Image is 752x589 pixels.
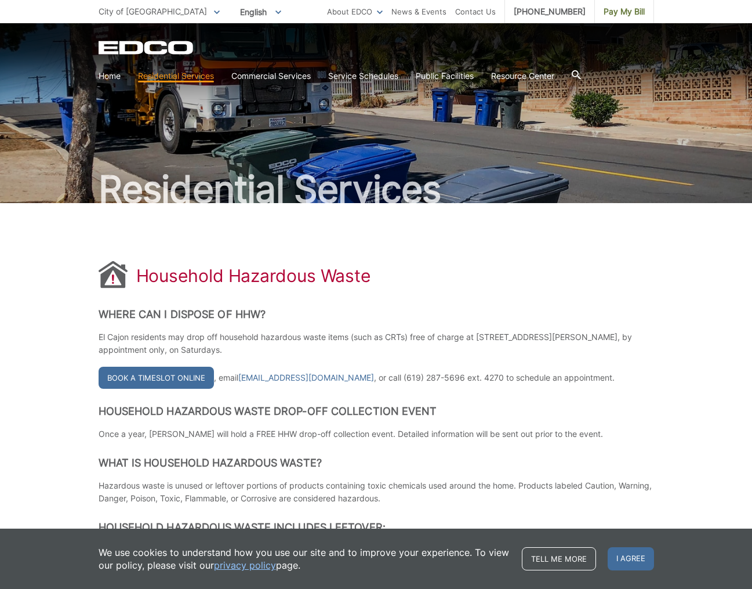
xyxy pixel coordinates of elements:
[99,367,214,389] a: Book a Timeslot Online
[238,371,374,384] a: [EMAIL_ADDRESS][DOMAIN_NAME]
[416,70,474,82] a: Public Facilities
[231,70,311,82] a: Commercial Services
[99,405,654,418] h2: Household Hazardous Waste Drop-Off Collection Event
[608,547,654,570] span: I agree
[99,6,207,16] span: City of [GEOGRAPHIC_DATA]
[99,367,654,389] p: , email , or call (619) 287-5696 ext. 4270 to schedule an appointment.
[231,2,290,21] span: English
[99,521,654,534] h2: Household Hazardous Waste Includes Leftover:
[328,70,398,82] a: Service Schedules
[138,70,214,82] a: Residential Services
[99,331,654,356] p: El Cajon residents may drop off household hazardous waste items (such as CRTs) free of charge at ...
[491,70,554,82] a: Resource Center
[99,171,654,208] h2: Residential Services
[99,428,654,440] p: Once a year, [PERSON_NAME] will hold a FREE HHW drop-off collection event. Detailed information w...
[604,5,645,18] span: Pay My Bill
[327,5,383,18] a: About EDCO
[99,546,510,572] p: We use cookies to understand how you use our site and to improve your experience. To view our pol...
[99,308,654,321] h2: Where Can I Dispose of HHW?
[99,457,654,469] h2: What is Household Hazardous Waste?
[136,265,371,286] h1: Household Hazardous Waste
[99,41,195,55] a: EDCD logo. Return to the homepage.
[522,547,596,570] a: Tell me more
[99,70,121,82] a: Home
[455,5,496,18] a: Contact Us
[214,559,276,572] a: privacy policy
[391,5,446,18] a: News & Events
[99,479,654,505] p: Hazardous waste is unused or leftover portions of products containing toxic chemicals used around...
